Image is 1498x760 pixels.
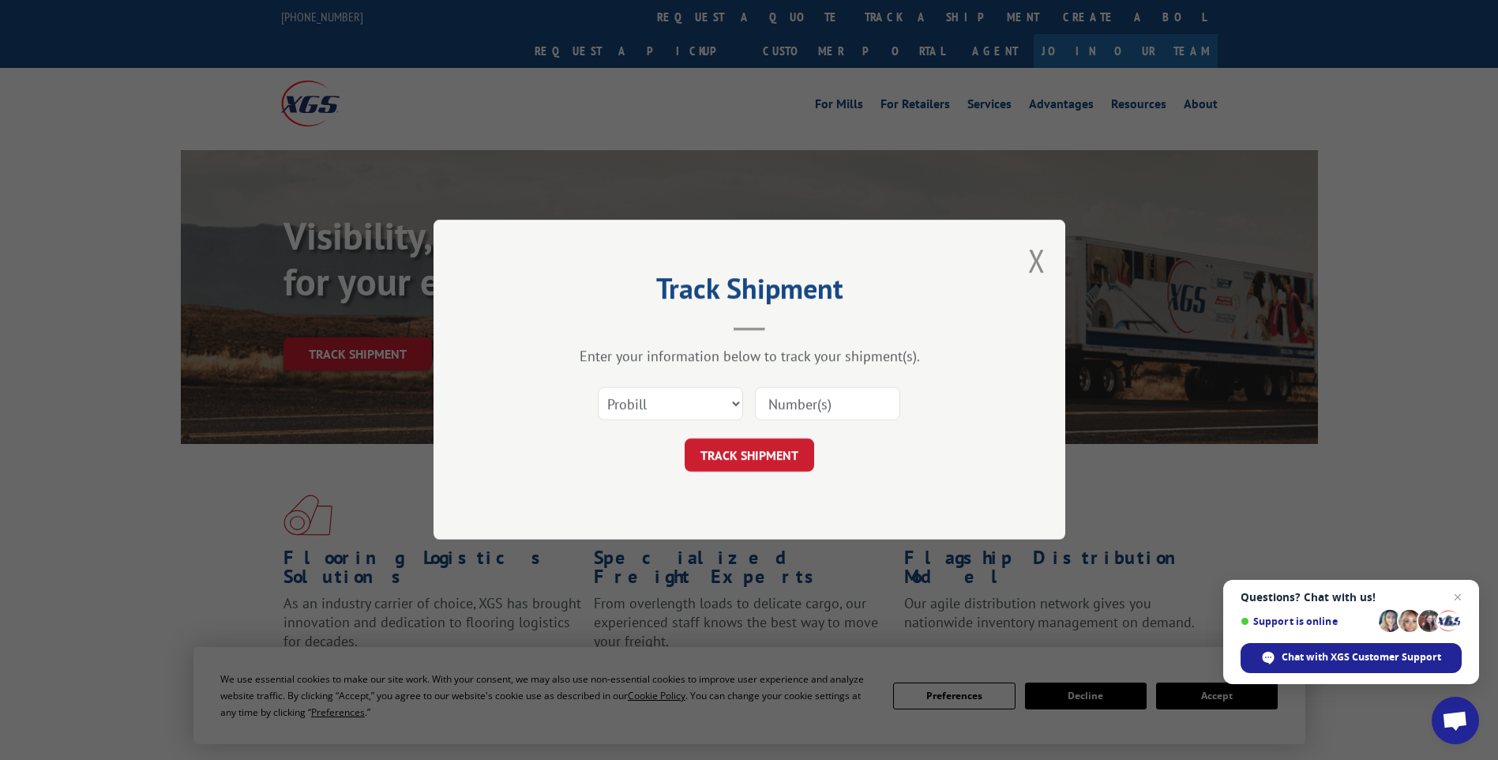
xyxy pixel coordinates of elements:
[685,439,814,472] button: TRACK SHIPMENT
[1448,588,1467,607] span: Close chat
[1432,697,1479,744] div: Open chat
[512,277,986,307] h2: Track Shipment
[512,348,986,366] div: Enter your information below to track your shipment(s).
[1241,591,1462,604] span: Questions? Chat with us!
[1241,643,1462,673] div: Chat with XGS Customer Support
[1282,650,1441,664] span: Chat with XGS Customer Support
[1241,615,1373,627] span: Support is online
[755,388,900,421] input: Number(s)
[1028,239,1046,281] button: Close modal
